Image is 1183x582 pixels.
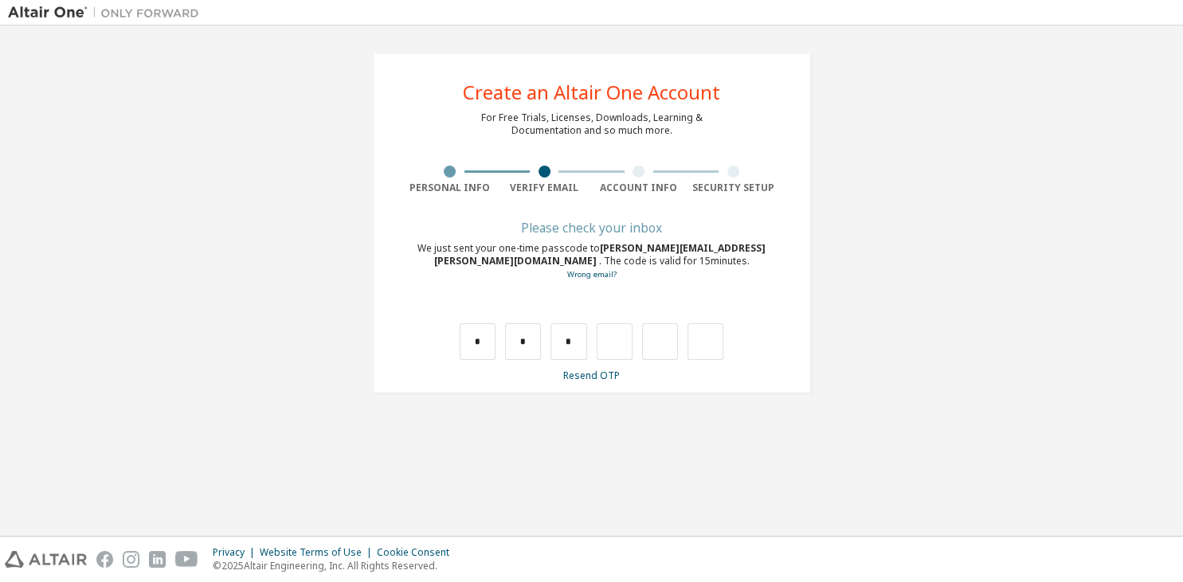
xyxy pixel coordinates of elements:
img: Altair One [8,5,207,21]
div: We just sent your one-time passcode to . The code is valid for 15 minutes. [403,242,781,281]
p: © 2025 Altair Engineering, Inc. All Rights Reserved. [213,559,459,572]
img: altair_logo.svg [5,551,87,568]
img: linkedin.svg [149,551,166,568]
div: Create an Altair One Account [463,83,720,102]
div: Privacy [213,546,260,559]
a: Resend OTP [563,369,620,382]
img: facebook.svg [96,551,113,568]
div: Cookie Consent [377,546,459,559]
div: Account Info [592,182,687,194]
img: youtube.svg [175,551,198,568]
div: Personal Info [403,182,498,194]
div: Please check your inbox [403,223,781,232]
a: Go back to the registration form [567,269,617,279]
div: Security Setup [686,182,781,194]
div: For Free Trials, Licenses, Downloads, Learning & Documentation and so much more. [481,111,703,137]
span: [PERSON_NAME][EMAIL_ADDRESS][PERSON_NAME][DOMAIN_NAME] [434,241,766,268]
div: Website Terms of Use [260,546,377,559]
img: instagram.svg [123,551,139,568]
div: Verify Email [497,182,592,194]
